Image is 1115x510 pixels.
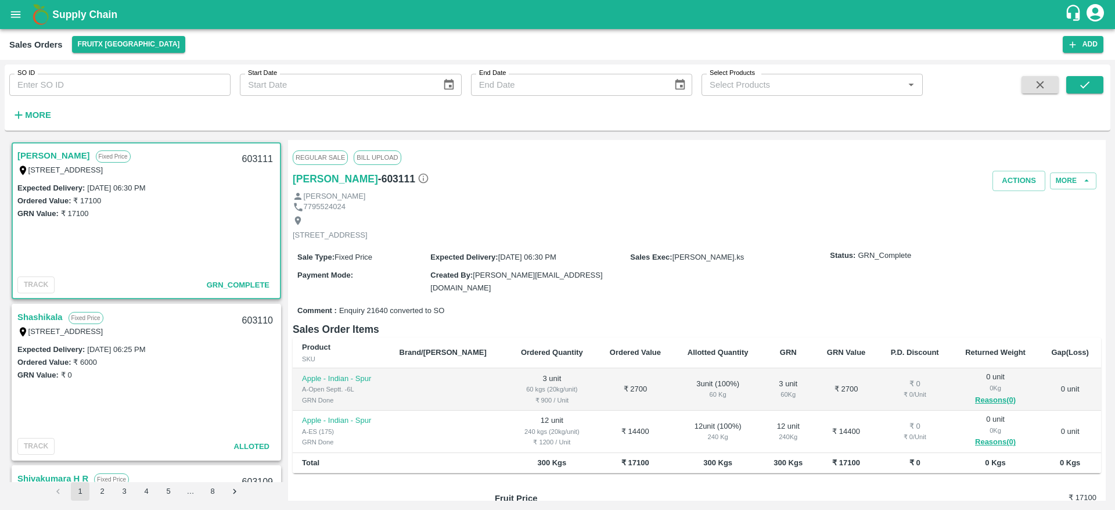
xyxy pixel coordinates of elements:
[479,69,506,78] label: End Date
[516,426,587,437] div: 240 kgs (20kg/unit)
[240,74,433,96] input: Start Date
[302,426,381,437] div: A-ES (175)
[705,77,900,92] input: Select Products
[235,307,280,335] div: 603110
[537,458,566,467] b: 300 Kgs
[302,373,381,385] p: Apple - Indian - Spur
[830,250,855,261] label: Status:
[71,482,89,501] button: page 1
[610,348,661,357] b: Ordered Value
[25,110,51,120] strong: More
[72,36,186,53] button: Select DC
[302,343,330,351] b: Product
[378,171,429,187] h6: - 603111
[293,171,378,187] a: [PERSON_NAME]
[203,482,222,501] button: Go to page 8
[87,345,145,354] label: [DATE] 06:25 PM
[297,271,353,279] label: Payment Mode :
[771,389,805,400] div: 60 Kg
[1085,2,1106,27] div: account of current user
[669,74,691,96] button: Choose date
[516,384,587,394] div: 60 kgs (20kg/unit)
[17,184,85,192] label: Expected Delivery :
[302,437,381,447] div: GRN Done
[159,482,178,501] button: Go to page 5
[293,230,368,241] p: [STREET_ADDRESS]
[815,411,878,453] td: ₹ 14400
[521,348,583,357] b: Ordered Quantity
[965,348,1026,357] b: Returned Weight
[9,105,54,125] button: More
[17,371,59,379] label: GRN Value:
[297,253,334,261] label: Sale Type :
[302,395,381,405] div: GRN Done
[293,321,1101,337] h6: Sales Order Items
[961,383,1030,393] div: 0 Kg
[29,3,52,26] img: logo
[780,348,797,357] b: GRN
[302,415,381,426] p: Apple - Indian - Spur
[1039,368,1101,411] td: 0 unit
[774,458,803,467] b: 300 Kgs
[430,253,498,261] label: Expected Delivery :
[28,166,103,174] label: [STREET_ADDRESS]
[61,371,72,379] label: ₹ 0
[815,368,878,411] td: ₹ 2700
[234,442,269,451] span: Alloted
[904,77,919,92] button: Open
[507,411,596,453] td: 12 unit
[832,458,860,467] b: ₹ 17100
[207,281,269,289] span: GRN_Complete
[672,253,744,261] span: [PERSON_NAME].ks
[339,306,444,317] span: Enquiry 21640 converted to SO
[430,271,473,279] label: Created By :
[69,312,103,324] p: Fixed Price
[683,421,752,443] div: 12 unit ( 100 %)
[771,379,805,400] div: 3 unit
[961,414,1030,449] div: 0 unit
[683,379,752,400] div: 3 unit ( 100 %)
[73,196,101,205] label: ₹ 17100
[87,184,145,192] label: [DATE] 06:30 PM
[297,306,337,317] label: Comment :
[1051,348,1088,357] b: Gap(Loss)
[17,358,71,367] label: Ordered Value:
[596,368,674,411] td: ₹ 2700
[47,482,246,501] nav: pagination navigation
[52,9,117,20] b: Supply Chain
[354,150,401,164] span: Bill Upload
[827,348,865,357] b: GRN Value
[507,368,596,411] td: 3 unit
[996,492,1096,504] h6: ₹ 17100
[17,69,35,78] label: SO ID
[771,432,805,442] div: 240 Kg
[225,482,244,501] button: Go to next page
[887,421,943,432] div: ₹ 0
[516,395,587,405] div: ₹ 900 / Unit
[1050,173,1096,189] button: More
[630,253,672,261] label: Sales Exec :
[94,473,129,486] p: Fixed Price
[961,436,1030,449] button: Reasons(0)
[495,492,645,505] p: Fruit Price
[961,394,1030,407] button: Reasons(0)
[771,421,805,443] div: 12 unit
[181,486,200,497] div: …
[17,310,63,325] a: Shashikala
[887,379,943,390] div: ₹ 0
[1060,458,1080,467] b: 0 Kgs
[334,253,372,261] span: Fixed Price
[17,345,85,354] label: Expected Delivery :
[302,384,381,394] div: A-Open Septt. -6L
[887,432,943,442] div: ₹ 0 / Unit
[17,209,59,218] label: GRN Value:
[93,482,111,501] button: Go to page 2
[304,191,366,202] p: [PERSON_NAME]
[683,389,752,400] div: 60 Kg
[61,209,89,218] label: ₹ 17100
[302,354,381,364] div: SKU
[858,250,911,261] span: GRN_Complete
[887,389,943,400] div: ₹ 0 / Unit
[9,37,63,52] div: Sales Orders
